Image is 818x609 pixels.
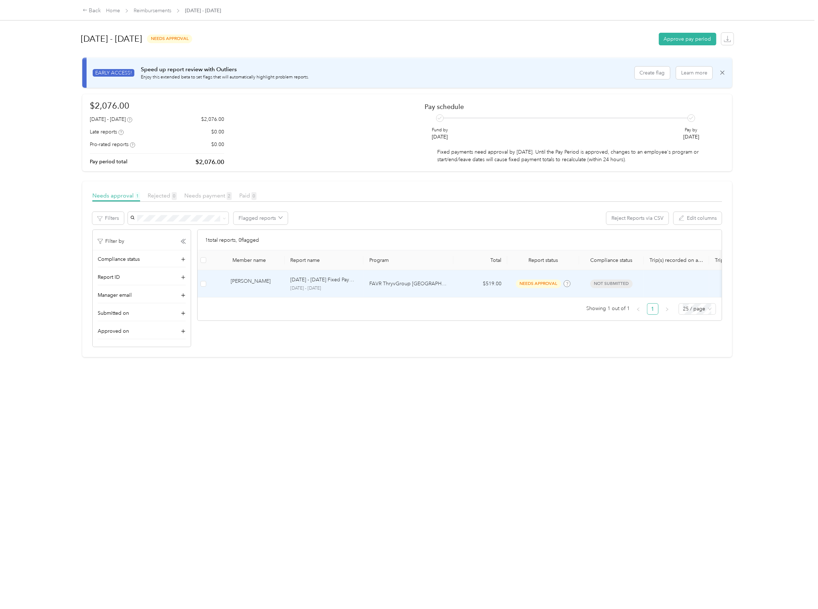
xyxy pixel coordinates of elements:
[98,273,120,281] span: Report ID
[676,67,712,79] button: Learn more
[184,192,232,199] span: Needs payment
[665,307,669,312] span: right
[209,250,285,270] th: Member name
[90,99,224,112] h1: $2,076.00
[239,192,257,199] span: Paid
[635,67,670,79] button: Create flag
[185,7,221,14] span: [DATE] - [DATE]
[647,303,658,315] li: 1
[674,212,722,224] button: Edit columns
[285,250,364,270] th: Report name
[106,8,120,14] a: Home
[715,257,769,263] p: Trip(s) recorded over a weekend
[290,276,358,284] p: [DATE] - [DATE] Fixed Payment
[585,257,638,263] span: Compliance status
[659,33,716,45] button: Approve pay period
[683,304,712,314] span: 25 / page
[98,237,124,245] p: Filter by
[148,192,177,199] span: Rejected
[90,158,128,165] p: Pay period total
[147,35,192,43] span: needs approval
[98,327,129,335] span: Approved on
[141,65,309,74] p: Speed up report review with Outliers
[647,304,658,314] a: 1
[92,212,124,224] button: Filters
[364,250,453,270] th: Program
[141,74,309,81] p: Enjoy this extended beta to set flags that will automatically highlight problem reports.
[98,291,132,299] span: Manager email
[636,307,641,312] span: left
[231,277,279,290] div: [PERSON_NAME]
[211,128,224,136] p: $0.00
[234,212,288,224] button: Flagged reports
[92,192,140,199] span: Needs approval
[227,192,232,200] span: 2
[98,309,129,317] span: Submitted on
[290,285,358,292] p: [DATE] - [DATE]
[251,192,257,200] span: 0
[201,115,224,123] p: $2,076.00
[81,30,142,47] h1: [DATE] - [DATE]
[633,303,644,315] li: Previous Page
[135,192,140,200] span: 1
[232,257,279,263] div: Member name
[364,270,453,297] td: FAVR ThryvGroup Canada 2024
[83,6,101,15] div: Back
[586,303,630,314] span: Showing 1 out of 1
[432,127,448,133] p: Fund by
[90,115,132,123] div: [DATE] - [DATE]
[516,279,561,288] span: needs approval
[633,303,644,315] button: left
[425,103,712,110] h2: Pay schedule
[661,303,673,315] button: right
[134,8,171,14] a: Reimbursements
[369,280,448,288] p: FAVR ThryvGroup [GEOGRAPHIC_DATA] 2024
[778,569,818,609] iframe: Everlance-gr Chat Button Frame
[606,212,669,224] button: Reject Reports via CSV
[683,133,699,141] p: [DATE]
[432,133,448,141] p: [DATE]
[172,192,177,200] span: 0
[195,158,224,167] p: $2,076.00
[453,270,507,297] td: $519.00
[98,255,140,263] span: Compliance status
[90,128,124,136] div: Late reports
[590,279,633,288] span: Not submitted
[661,303,673,315] li: Next Page
[513,257,573,263] span: Report status
[459,257,502,263] div: Total
[93,69,134,77] span: EARLY ACCESS!
[650,257,703,263] p: Trip(s) recorded on a 2025 Weekend
[211,141,224,148] p: $0.00
[683,127,699,133] p: Pay by
[90,141,135,148] div: Pro-rated reports
[198,230,722,250] div: 1 total reports, 0 flagged
[679,303,716,315] div: Page Size
[437,148,699,163] p: Fixed payments need approval by [DATE]. Until the Pay Period is approved, changes to an employee'...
